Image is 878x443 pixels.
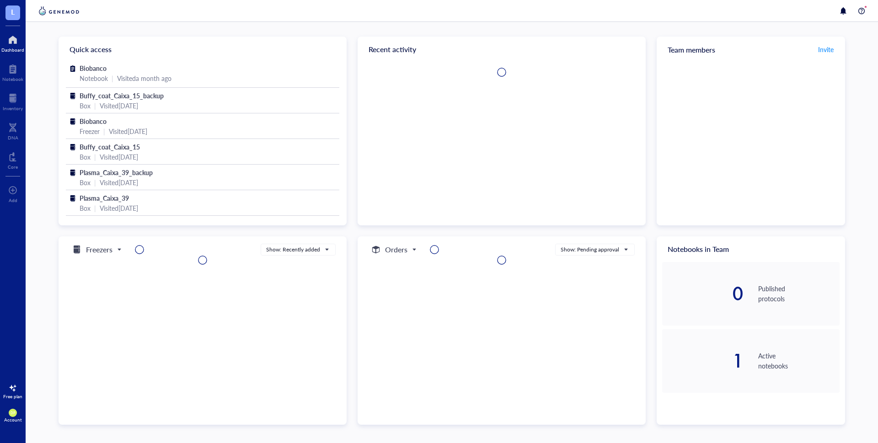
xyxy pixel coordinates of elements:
[662,284,744,303] div: 0
[8,164,18,170] div: Core
[11,6,15,17] span: L
[80,193,129,203] span: Plasma_Caixa_39
[94,203,96,213] div: |
[100,101,138,111] div: Visited [DATE]
[80,168,153,177] span: Plasma_Caixa_39_backup
[100,177,138,187] div: Visited [DATE]
[80,91,164,100] span: Buffy_coat_Caixa_15_backup
[117,73,171,83] div: Visited a month ago
[80,177,91,187] div: Box
[80,73,108,83] div: Notebook
[8,120,18,140] a: DNA
[3,394,22,399] div: Free plan
[8,149,18,170] a: Core
[103,126,105,136] div: |
[94,101,96,111] div: |
[385,244,407,255] h5: Orders
[80,152,91,162] div: Box
[1,47,24,53] div: Dashboard
[8,135,18,140] div: DNA
[80,126,100,136] div: Freezer
[657,236,845,262] div: Notebooks in Team
[2,76,23,82] div: Notebook
[59,37,347,62] div: Quick access
[80,203,91,213] div: Box
[1,32,24,53] a: Dashboard
[3,106,23,111] div: Inventory
[3,91,23,111] a: Inventory
[112,73,113,83] div: |
[4,417,22,422] div: Account
[758,351,840,371] div: Active notebooks
[266,246,320,254] div: Show: Recently added
[358,37,646,62] div: Recent activity
[94,152,96,162] div: |
[818,45,834,54] span: Invite
[561,246,619,254] div: Show: Pending approval
[818,42,834,57] button: Invite
[80,101,91,111] div: Box
[37,5,81,16] img: genemod-logo
[2,62,23,82] a: Notebook
[9,197,17,203] div: Add
[657,37,845,62] div: Team members
[80,64,107,73] span: Biobanco
[109,126,147,136] div: Visited [DATE]
[80,142,140,151] span: Buffy_coat_Caixa_15
[100,203,138,213] div: Visited [DATE]
[662,352,744,370] div: 1
[94,177,96,187] div: |
[758,283,840,304] div: Published protocols
[11,411,15,415] span: DP
[100,152,138,162] div: Visited [DATE]
[80,117,107,126] span: Biobanco
[86,244,112,255] h5: Freezers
